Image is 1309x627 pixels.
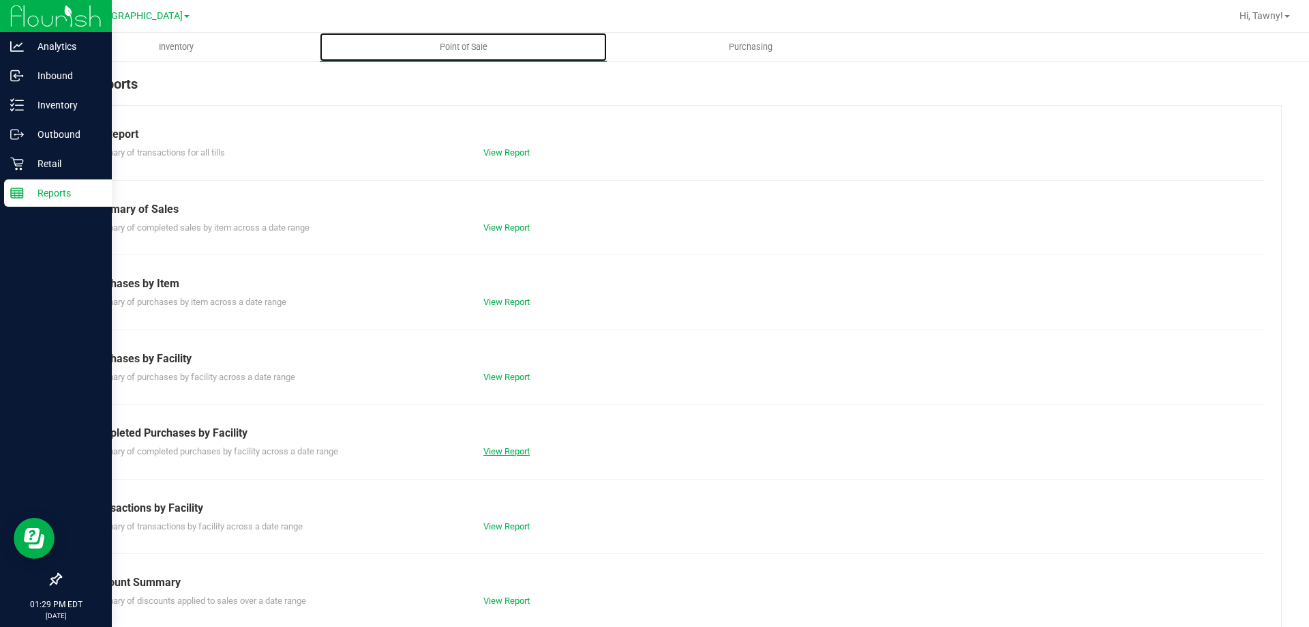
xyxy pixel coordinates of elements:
div: Summary of Sales [88,201,1254,218]
a: Point of Sale [320,33,607,61]
p: Analytics [24,38,106,55]
inline-svg: Inventory [10,98,24,112]
inline-svg: Inbound [10,69,24,83]
a: View Report [483,446,530,456]
inline-svg: Reports [10,186,24,200]
span: Summary of purchases by facility across a date range [88,372,295,382]
div: Purchases by Item [88,276,1254,292]
a: View Report [483,596,530,606]
span: Purchasing [710,41,791,53]
inline-svg: Retail [10,157,24,171]
p: [DATE] [6,611,106,621]
span: Summary of discounts applied to sales over a date range [88,596,306,606]
div: Completed Purchases by Facility [88,425,1254,441]
div: Discount Summary [88,574,1254,591]
span: Summary of completed sales by item across a date range [88,222,310,233]
span: Summary of transactions for all tills [88,147,225,158]
div: Transactions by Facility [88,500,1254,516]
iframe: Resource center [14,518,55,559]
div: POS Reports [60,74,1282,105]
inline-svg: Analytics [10,40,24,53]
p: Inventory [24,97,106,113]
a: View Report [483,222,530,233]
p: Reports [24,185,106,201]
span: Summary of purchases by item across a date range [88,297,286,307]
a: View Report [483,297,530,307]
span: Summary of completed purchases by facility across a date range [88,446,338,456]
span: Point of Sale [421,41,506,53]
a: View Report [483,147,530,158]
span: Summary of transactions by facility across a date range [88,521,303,531]
a: View Report [483,372,530,382]
p: Retail [24,156,106,172]
a: Purchasing [607,33,894,61]
span: [GEOGRAPHIC_DATA] [89,10,183,22]
a: View Report [483,521,530,531]
span: Inventory [140,41,212,53]
div: Purchases by Facility [88,351,1254,367]
inline-svg: Outbound [10,128,24,141]
p: Outbound [24,126,106,143]
p: Inbound [24,68,106,84]
span: Hi, Tawny! [1239,10,1283,21]
a: Inventory [33,33,320,61]
div: Till Report [88,126,1254,143]
p: 01:29 PM EDT [6,598,106,611]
